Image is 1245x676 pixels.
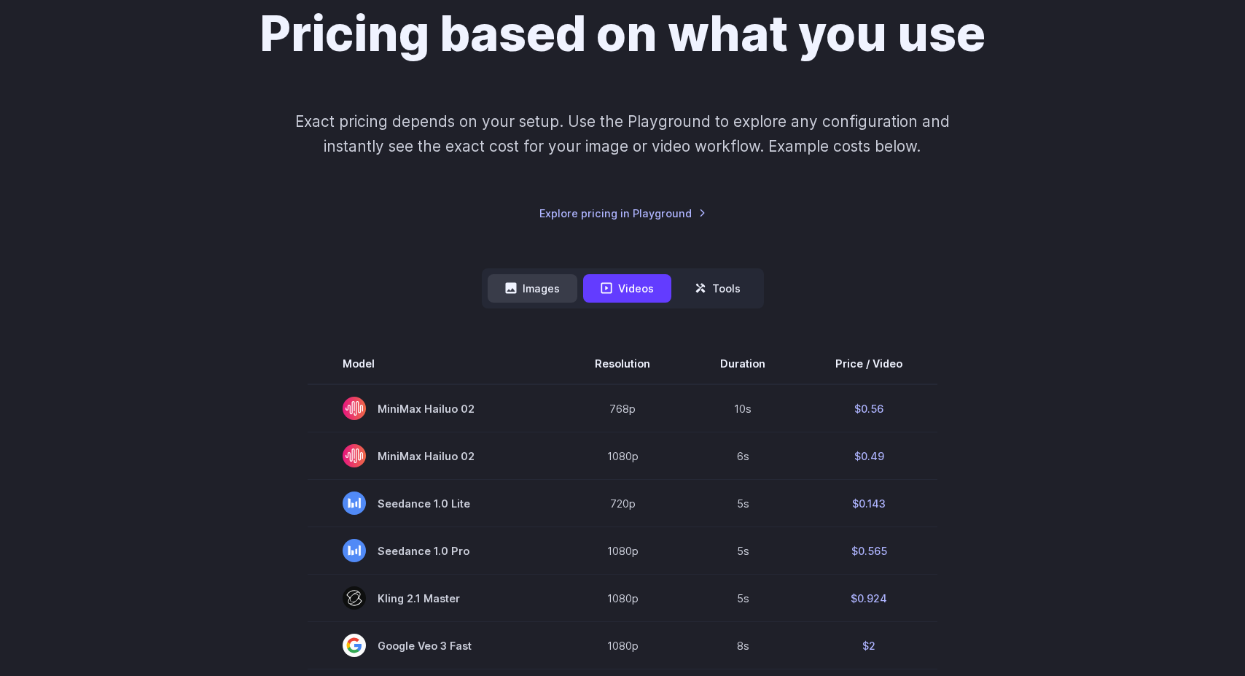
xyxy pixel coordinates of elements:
[560,432,685,480] td: 1080p
[800,343,937,384] th: Price / Video
[685,527,800,575] td: 5s
[308,343,560,384] th: Model
[560,575,685,622] td: 1080p
[343,539,525,562] span: Seedance 1.0 Pro
[685,343,800,384] th: Duration
[560,384,685,432] td: 768p
[800,575,937,622] td: $0.924
[259,5,986,63] h1: Pricing based on what you use
[343,586,525,610] span: Kling 2.1 Master
[800,527,937,575] td: $0.565
[685,384,800,432] td: 10s
[685,432,800,480] td: 6s
[560,527,685,575] td: 1080p
[560,343,685,384] th: Resolution
[560,480,685,527] td: 720p
[583,274,671,303] button: Videos
[800,432,937,480] td: $0.49
[343,634,525,657] span: Google Veo 3 Fast
[268,109,977,158] p: Exact pricing depends on your setup. Use the Playground to explore any configuration and instantl...
[685,575,800,622] td: 5s
[800,384,937,432] td: $0.56
[539,205,706,222] a: Explore pricing in Playground
[800,480,937,527] td: $0.143
[685,480,800,527] td: 5s
[560,622,685,669] td: 1080p
[343,492,525,515] span: Seedance 1.0 Lite
[343,444,525,467] span: MiniMax Hailuo 02
[677,274,758,303] button: Tools
[685,622,800,669] td: 8s
[800,622,937,669] td: $2
[488,274,577,303] button: Images
[343,397,525,420] span: MiniMax Hailuo 02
